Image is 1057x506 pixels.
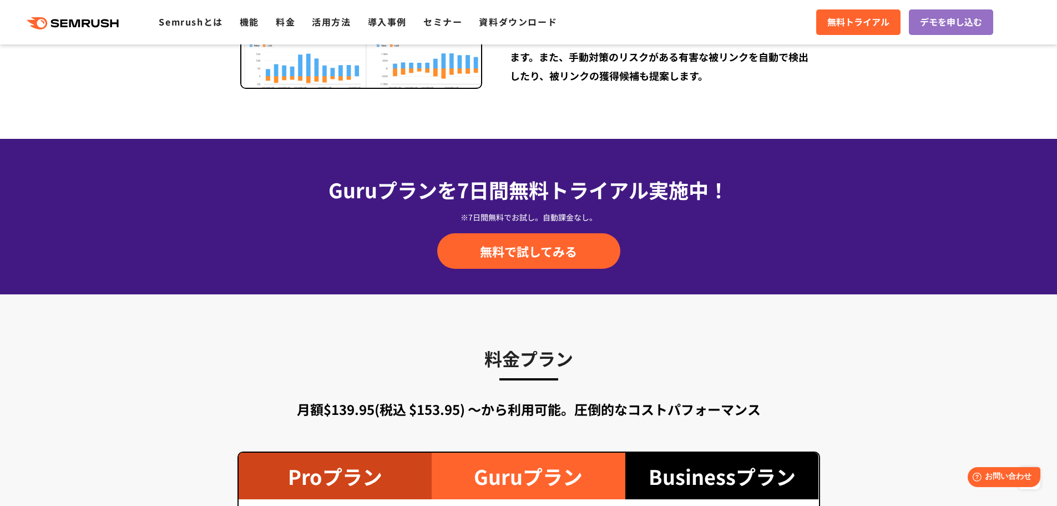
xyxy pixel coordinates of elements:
[239,453,432,499] div: Proプラン
[237,174,820,204] div: Guruプランを7日間
[276,15,295,28] a: 料金
[240,15,259,28] a: 機能
[816,9,901,35] a: 無料トライアル
[827,15,889,29] span: 無料トライアル
[237,399,820,419] div: 月額$139.95(税込 $153.95) 〜から利用可能。圧倒的なコストパフォーマンス
[423,15,462,28] a: セミナー
[509,175,729,204] span: 無料トライアル実施中！
[159,15,222,28] a: Semrushとは
[312,15,351,28] a: 活用方法
[368,15,407,28] a: 導入事例
[479,15,557,28] a: 資料ダウンロード
[437,233,620,269] a: 無料で試してみる
[625,453,819,499] div: Businessプラン
[237,212,820,223] div: ※7日間無料でお試し。自動課金なし。
[237,344,820,372] h3: 料金プラン
[432,453,625,499] div: Guruプラン
[920,15,982,29] span: デモを申し込む
[909,9,993,35] a: デモを申し込む
[480,243,577,259] span: 無料で試してみる
[510,9,817,85] div: 競合サイトの被リンク数やドメインの評価を調査。競合サイトと自サイトの比較分析から、自サイトに欠けている被リンクを確認できます。また、手動対策のリスクがある有害な被リンクを自動で検出したり、被リン...
[958,463,1045,494] iframe: Help widget launcher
